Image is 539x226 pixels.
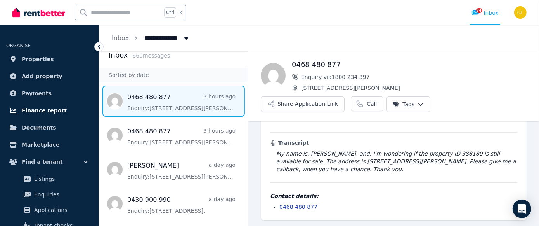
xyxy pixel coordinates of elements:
h1: 0468 480 877 [292,59,527,70]
div: Open Intercom Messenger [513,200,531,218]
div: Inbox [471,9,499,17]
span: 660 message s [132,53,170,59]
span: Find a tenant [22,157,63,166]
button: Share Application Link [261,96,345,112]
nav: Breadcrumb [99,25,203,51]
span: Marketplace [22,140,59,149]
a: Properties [6,51,93,67]
button: Tags [386,96,430,112]
img: 0468 480 877 [261,63,286,88]
span: Enquiry via 1800 234 397 [301,73,527,81]
span: Add property [22,72,62,81]
img: RentBetter [12,7,65,18]
span: k [179,9,182,16]
span: Properties [22,54,54,64]
div: Sorted by date [99,68,248,82]
span: Listings [34,174,87,184]
h4: Contact details: [270,192,517,200]
h2: Inbox [109,50,128,61]
span: Enquiries [34,190,87,199]
a: [PERSON_NAME]a day agoEnquiry:[STREET_ADDRESS][PERSON_NAME]. [127,161,236,180]
a: 0430 900 990a day agoEnquiry:[STREET_ADDRESS]. [127,195,236,215]
button: Find a tenant [6,154,93,170]
a: Inbox [112,34,129,42]
span: Documents [22,123,56,132]
span: Applications [34,205,87,215]
span: Ctrl [164,7,176,18]
a: Enquiries [9,187,90,202]
a: Call [351,96,383,111]
h3: Transcript [270,139,517,147]
a: Listings [9,171,90,187]
a: Applications [9,202,90,218]
blockquote: My name is, [PERSON_NAME], and, I'm wondering if the property ID 388180 is still available for sa... [270,150,517,173]
span: Payments [22,89,52,98]
span: ORGANISE [6,43,31,48]
a: Add property [6,68,93,84]
img: Christos Fassoulidis [514,6,527,19]
span: Tags [393,100,414,108]
span: Call [367,100,377,108]
a: Documents [6,120,93,135]
span: Finance report [22,106,67,115]
span: [STREET_ADDRESS][PERSON_NAME] [301,84,527,92]
a: 0468 480 877 [279,204,317,210]
a: Finance report [6,103,93,118]
span: 74 [476,8,482,13]
a: 0468 480 8773 hours agoEnquiry:[STREET_ADDRESS][PERSON_NAME]. [127,127,236,146]
a: Marketplace [6,137,93,152]
a: 0468 480 8773 hours agoEnquiry:[STREET_ADDRESS][PERSON_NAME]. [127,93,236,112]
a: Payments [6,86,93,101]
